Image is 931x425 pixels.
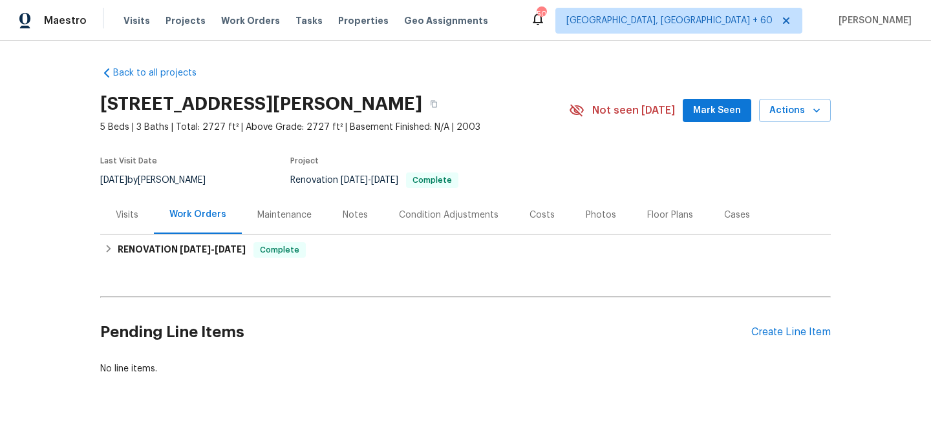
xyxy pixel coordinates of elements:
span: Properties [338,14,389,27]
span: Project [290,157,319,165]
div: Maintenance [257,209,312,222]
span: 5 Beds | 3 Baths | Total: 2727 ft² | Above Grade: 2727 ft² | Basement Finished: N/A | 2003 [100,121,569,134]
h2: [STREET_ADDRESS][PERSON_NAME] [100,98,422,110]
span: [DATE] [100,176,127,185]
span: [DATE] [341,176,368,185]
div: RENOVATION [DATE]-[DATE]Complete [100,234,831,265]
span: Mark Seen [693,103,741,119]
span: [GEOGRAPHIC_DATA], [GEOGRAPHIC_DATA] + 60 [566,14,773,27]
span: - [180,245,246,254]
div: Condition Adjustments [399,209,498,222]
span: - [341,176,398,185]
h6: RENOVATION [118,242,246,258]
div: by [PERSON_NAME] [100,172,221,188]
span: Complete [407,176,457,184]
button: Actions [759,99,831,123]
div: 506 [537,8,546,21]
div: Work Orders [169,208,226,221]
div: No line items. [100,362,831,375]
span: [DATE] [180,245,211,254]
span: Tasks [295,16,323,25]
span: Actions [769,103,820,119]
span: Work Orders [221,14,280,27]
div: Photos [586,209,616,222]
a: Back to all projects [100,67,224,79]
span: Complete [255,244,305,256]
span: Not seen [DATE] [592,104,675,117]
span: Visits [123,14,150,27]
div: Create Line Item [751,326,831,338]
div: Costs [530,209,555,222]
div: Cases [724,209,750,222]
span: Projects [166,14,206,27]
div: Floor Plans [647,209,693,222]
span: Geo Assignments [404,14,488,27]
span: [DATE] [215,245,246,254]
h2: Pending Line Items [100,302,751,362]
button: Copy Address [422,92,445,116]
div: Visits [116,209,138,222]
button: Mark Seen [683,99,751,123]
span: [DATE] [371,176,398,185]
div: Notes [343,209,368,222]
span: [PERSON_NAME] [833,14,912,27]
span: Maestro [44,14,87,27]
span: Last Visit Date [100,157,157,165]
span: Renovation [290,176,458,185]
